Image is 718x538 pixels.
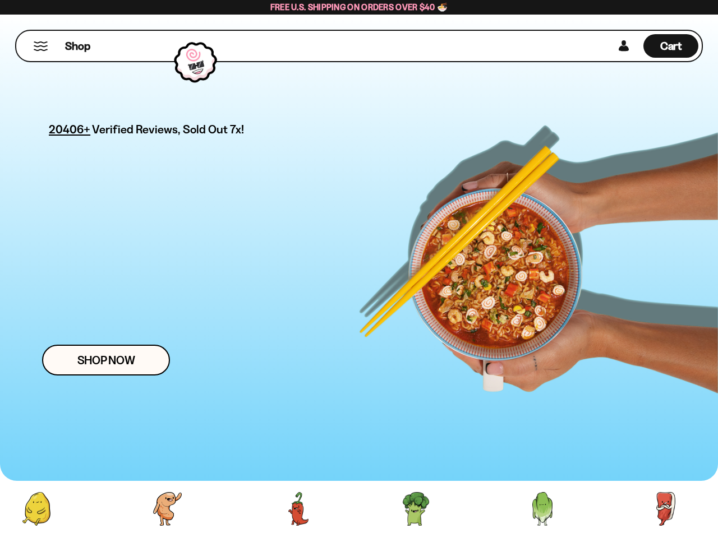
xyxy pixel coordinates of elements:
span: 20406+ [49,120,90,138]
button: Mobile Menu Trigger [33,41,48,51]
a: Shop Now [42,345,170,375]
span: Verified Reviews, Sold Out 7x! [92,122,244,136]
span: Cart [660,39,682,53]
span: Shop [65,39,90,54]
a: Shop [65,34,90,58]
div: Cart [643,31,698,61]
span: Free U.S. Shipping on Orders over $40 🍜 [270,2,448,12]
span: Shop Now [77,354,135,366]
